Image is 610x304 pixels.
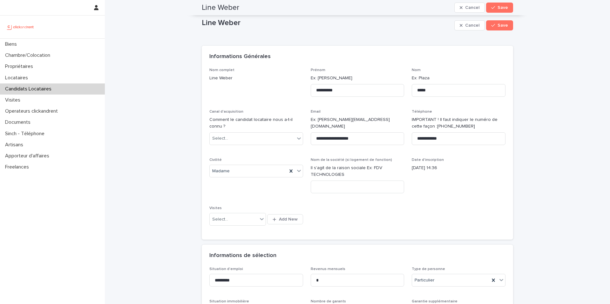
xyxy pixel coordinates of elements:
[3,63,38,69] p: Propriétaires
[486,3,513,13] button: Save
[412,110,432,114] span: Téléphone
[311,165,404,178] p: Il s'agit de la raison sociale Ex: FDV TECHNOLOGIES
[412,68,421,72] span: Nom
[415,277,435,284] span: Particulier
[498,23,508,28] span: Save
[3,164,34,170] p: Freelances
[311,68,325,72] span: Prénom
[412,165,505,171] p: [DATE] 14:36
[209,252,276,259] h2: Informations de sélection
[209,300,249,303] span: Situation immobilière
[3,153,54,159] p: Apporteur d'affaires
[311,158,392,162] span: Nom de la société (si logement de fonction)
[3,97,25,103] p: Visites
[267,214,303,224] button: Add New
[209,116,303,130] p: Comment le candidat locataire nous a-t-il connu ?
[212,168,230,175] span: Madame
[209,267,243,271] span: Situation d'emploi
[412,267,445,271] span: Type de personne
[311,110,321,114] span: Email
[209,110,243,114] span: Canal d'acquisition
[437,124,475,129] ringoverc2c-number-84e06f14122c: [PHONE_NUMBER]
[437,124,475,129] ringoverc2c-84e06f14122c: Call with Ringover
[209,68,234,72] span: Nom complet
[279,217,298,221] span: Add New
[454,20,485,30] button: Cancel
[209,53,271,60] h2: Informations Générales
[209,75,303,82] p: Line Weber
[212,135,228,142] div: Select...
[3,52,55,58] p: Chambre/Colocation
[202,3,239,12] h2: Line Weber
[5,21,36,33] img: UCB0brd3T0yccxBKYDjQ
[212,216,228,223] div: Select...
[209,158,222,162] span: Civilité
[209,206,222,210] span: Visites
[3,131,50,137] p: Sinch - Téléphone
[412,300,457,303] span: Garantie supplémentaire
[311,267,345,271] span: Revenus mensuels
[412,75,505,82] p: Ex: Plaza
[3,86,57,92] p: Candidats Locataires
[454,3,485,13] button: Cancel
[311,116,404,130] p: Ex: [PERSON_NAME][EMAIL_ADDRESS][DOMAIN_NAME]
[311,300,346,303] span: Nombre de garants
[202,18,452,28] p: Line Weber
[3,75,33,81] p: Locataires
[3,119,36,125] p: Documents
[486,20,513,30] button: Save
[498,5,508,10] span: Save
[3,41,22,47] p: Biens
[3,142,28,148] p: Artisans
[465,5,479,10] span: Cancel
[465,23,479,28] span: Cancel
[412,117,498,129] ringover-84e06f14122c: IMPORTANT ! Il faut indiquer le numéro de cette façon :
[3,108,63,114] p: Operateurs clickandrent
[311,75,404,82] p: Ex: [PERSON_NAME]
[412,158,444,162] span: Date d'inscription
